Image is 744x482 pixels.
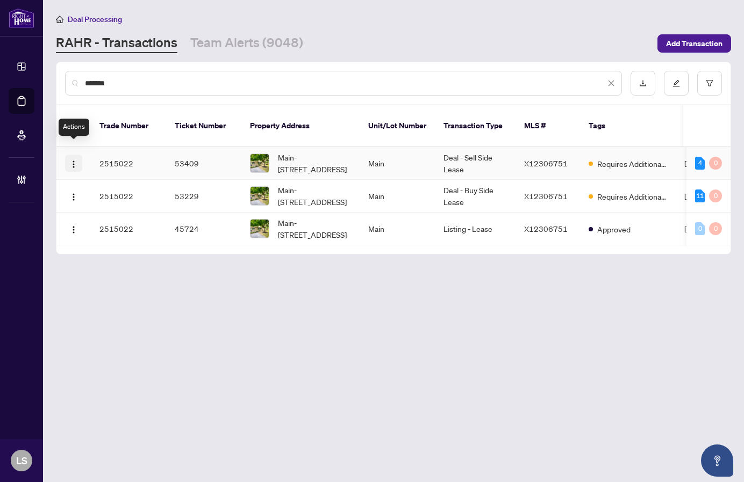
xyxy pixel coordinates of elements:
img: thumbnail-img [251,154,269,172]
a: Team Alerts (9048) [190,34,303,53]
span: [PERSON_NAME] [684,191,742,201]
img: Logo [69,225,78,234]
div: 0 [709,157,722,170]
button: Logo [65,220,82,237]
span: [PERSON_NAME] [684,224,742,233]
span: Main-[STREET_ADDRESS] [278,184,351,208]
td: 2515022 [91,213,166,245]
td: 45724 [166,213,241,245]
span: Requires Additional Docs [597,191,667,202]
button: download [631,71,655,96]
th: Ticket Number [166,105,241,147]
img: logo [9,8,34,28]
span: Main-[STREET_ADDRESS] [278,151,351,175]
button: Logo [65,155,82,172]
th: Trade Number [91,105,166,147]
span: Requires Additional Docs [597,158,667,170]
button: Open asap [701,444,733,477]
th: Tags [580,105,676,147]
td: Listing - Lease [435,213,516,245]
img: Logo [69,193,78,201]
div: 11 [695,189,705,202]
td: 2515022 [91,147,166,180]
div: 0 [709,189,722,202]
span: Add Transaction [666,35,722,52]
span: filter [706,79,713,87]
div: 0 [709,222,722,235]
td: Deal - Buy Side Lease [435,180,516,213]
th: Unit/Lot Number [360,105,435,147]
td: Main [360,147,435,180]
span: [PERSON_NAME] [684,158,742,168]
span: X12306751 [524,158,568,168]
td: Deal - Sell Side Lease [435,147,516,180]
div: 0 [695,222,705,235]
button: edit [664,71,689,96]
img: Logo [69,160,78,169]
th: Created By [676,105,740,147]
span: LS [16,453,27,468]
th: Property Address [241,105,360,147]
span: close [607,79,615,87]
button: Logo [65,187,82,205]
button: filter [697,71,722,96]
img: thumbnail-img [251,220,269,238]
span: X12306751 [524,224,568,233]
button: Add Transaction [657,34,731,53]
img: thumbnail-img [251,187,269,205]
div: Actions [59,119,89,136]
td: Main [360,213,435,245]
span: download [639,79,647,87]
a: RAHR - Transactions [56,34,177,53]
span: Deal Processing [68,14,122,24]
div: 4 [695,157,705,170]
span: home [56,16,63,23]
span: Main-[STREET_ADDRESS] [278,217,351,240]
td: 53409 [166,147,241,180]
span: X12306751 [524,191,568,201]
span: Approved [597,223,631,235]
td: 53229 [166,180,241,213]
td: 2515022 [91,180,166,213]
td: Main [360,180,435,213]
th: MLS # [516,105,580,147]
th: Transaction Type [435,105,516,147]
span: edit [673,79,680,87]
